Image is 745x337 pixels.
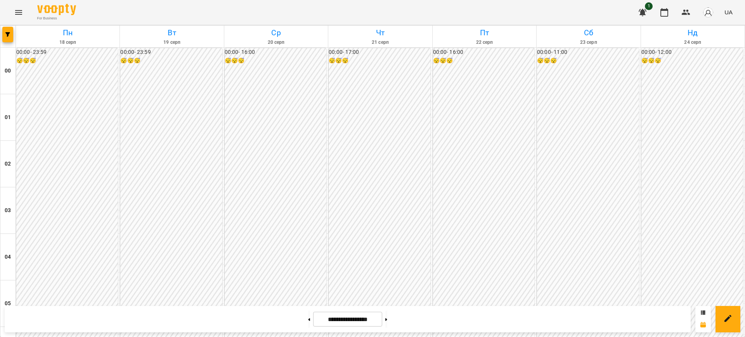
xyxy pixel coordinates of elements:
h6: 😴😴😴 [120,57,222,65]
h6: 😴😴😴 [16,57,118,65]
h6: 23 серп [538,39,639,46]
h6: 03 [5,206,11,215]
h6: 😴😴😴 [433,57,535,65]
h6: 00:00 - 16:00 [225,48,326,57]
h6: 01 [5,113,11,122]
span: UA [724,8,733,16]
h6: 21 серп [329,39,431,46]
h6: Сб [538,27,639,39]
span: 1 [645,2,653,10]
span: For Business [37,16,76,21]
h6: 19 серп [121,39,222,46]
img: avatar_s.png [703,7,714,18]
h6: 😴😴😴 [641,57,743,65]
h6: Ср [225,27,327,39]
h6: Пт [434,27,535,39]
h6: 18 серп [17,39,118,46]
h6: Нд [642,27,743,39]
h6: 00:00 - 12:00 [641,48,743,57]
h6: 😴😴😴 [537,57,639,65]
h6: 00:00 - 11:00 [537,48,639,57]
h6: 22 серп [434,39,535,46]
button: Menu [9,3,28,22]
h6: 05 [5,299,11,308]
h6: 00:00 - 23:59 [120,48,222,57]
h6: 20 серп [225,39,327,46]
h6: 02 [5,160,11,168]
h6: Чт [329,27,431,39]
button: UA [721,5,736,19]
h6: Вт [121,27,222,39]
h6: 04 [5,253,11,261]
h6: Пн [17,27,118,39]
h6: 00:00 - 16:00 [433,48,535,57]
h6: 00 [5,67,11,75]
img: Voopty Logo [37,4,76,15]
h6: 24 серп [642,39,743,46]
h6: 00:00 - 17:00 [329,48,430,57]
h6: 00:00 - 23:59 [16,48,118,57]
h6: 😴😴😴 [329,57,430,65]
h6: 😴😴😴 [225,57,326,65]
